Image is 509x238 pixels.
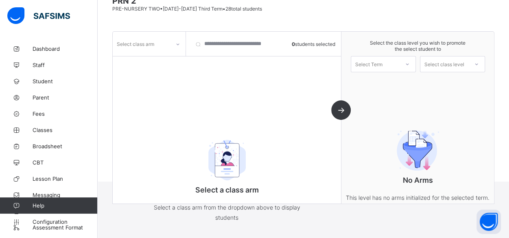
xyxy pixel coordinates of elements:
[292,41,295,47] b: 0
[112,6,262,12] span: PRE-NURSERY TWO • [DATE]-[DATE] Third Term • 28 total students
[341,176,494,184] p: No Arms
[197,140,258,180] img: student.207b5acb3037b72b59086e8b1a17b1d0.svg
[146,202,308,223] p: Select a class arm from the dropdown above to display students
[350,40,486,52] span: Select the class level you wish to promote the select student to
[292,41,335,47] span: students selected
[33,219,97,225] span: Configuration
[117,36,154,52] div: Select class arm
[33,159,98,166] span: CBT
[33,45,98,52] span: Dashboard
[387,130,448,171] img: filter.9c15f445b04ce8b7d5281b41737f44c2.svg
[33,78,98,84] span: Student
[33,143,98,149] span: Broadsheet
[33,62,98,68] span: Staff
[341,193,494,203] p: This level has no arms initialized for the selected term.
[33,94,98,101] span: Parent
[33,175,98,182] span: Lesson Plan
[33,127,98,133] span: Classes
[33,110,98,117] span: Fees
[7,7,70,24] img: safsims
[341,109,494,219] div: No Arms
[355,56,382,72] div: Select Term
[33,192,98,198] span: Messaging
[33,202,97,209] span: Help
[424,56,464,72] div: Select class level
[476,210,501,234] button: Open asap
[146,186,308,194] p: Select a class arm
